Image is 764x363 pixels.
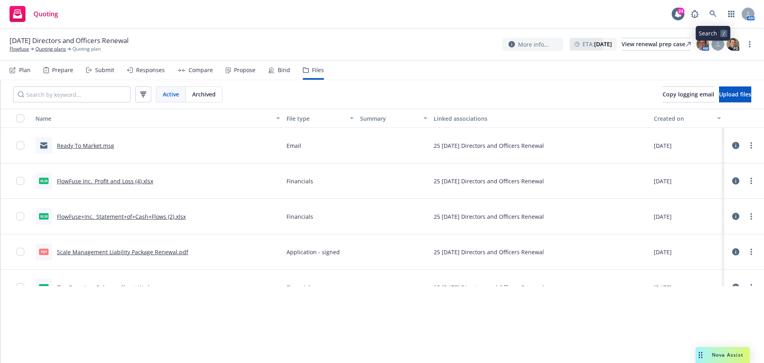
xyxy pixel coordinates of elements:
div: 24 [677,8,684,15]
a: Switch app [723,6,739,22]
div: Plan [19,67,31,73]
div: Compare [189,67,213,73]
div: 25 [DATE] Directors and Officers Renewal [434,248,544,256]
a: more [746,141,756,150]
div: 25 [DATE] Directors and Officers Renewal [434,212,544,221]
div: Responses [136,67,165,73]
span: Copy logging email [663,90,714,98]
div: Name [35,114,271,123]
span: Application - signed [286,248,340,256]
button: Summary [357,109,431,128]
span: Financials [286,212,313,221]
span: xlsx [39,284,49,290]
a: FlowFuse Inc._Profit and Loss (4).xlsx [57,177,153,185]
div: 25 [DATE] Directors and Officers Renewal [434,141,544,150]
span: Archived [192,90,216,98]
input: Search by keyword... [13,86,131,102]
a: FlowFuse+Inc._Balance+Sheet (1).xlsx [57,284,155,291]
span: [DATE] [654,248,672,256]
span: More info... [518,40,549,49]
button: Upload files [719,86,751,102]
span: xlsx [39,178,49,184]
div: Created on [654,114,712,123]
span: Financials [286,177,313,185]
button: Copy logging email [663,86,714,102]
span: Nova Assist [712,351,743,358]
strong: [DATE] [594,40,612,48]
span: pdf [39,249,49,255]
div: 25 [DATE] Directors and Officers Renewal [434,283,544,292]
a: Search [705,6,721,22]
div: File type [286,114,345,123]
input: Toggle Row Selected [16,212,24,220]
button: Linked associations [431,109,651,128]
a: View renewal prep case [622,38,691,51]
input: Toggle Row Selected [16,141,24,149]
div: Drag to move [696,347,706,363]
span: [DATE] [654,177,672,185]
button: Created on [651,109,724,128]
span: Email [286,141,301,150]
a: more [746,283,756,292]
a: Scale Management Liability Package Renewal.pdf [57,248,188,256]
a: Report a Bug [687,6,703,22]
img: photo [727,38,739,51]
span: Quoting [33,11,58,17]
input: Select all [16,114,24,122]
a: more [746,212,756,221]
span: [DATE] [654,283,672,292]
span: Active [163,90,179,98]
input: Toggle Row Selected [16,248,24,256]
a: more [745,39,754,49]
div: Files [312,67,324,73]
span: [DATE] [654,212,672,221]
button: Name [32,109,283,128]
input: Toggle Row Selected [16,177,24,185]
div: Bind [278,67,290,73]
a: Quoting plans [35,45,66,53]
span: [DATE] Directors and Officers Renewal [10,36,129,45]
div: Summary [360,114,419,123]
a: Ready To Market.msg [57,142,114,149]
a: more [746,247,756,257]
div: Linked associations [434,114,647,123]
a: FlowFuse+Inc._Statement+of+Cash+Flows (2).xlsx [57,213,186,220]
span: Financials [286,283,313,292]
div: Propose [234,67,255,73]
input: Toggle Row Selected [16,283,24,291]
a: more [746,176,756,186]
button: More info... [502,38,563,51]
div: Submit [95,67,114,73]
span: xlsx [39,213,49,219]
span: [DATE] [654,141,672,150]
div: Prepare [52,67,73,73]
div: 25 [DATE] Directors and Officers Renewal [434,177,544,185]
span: ETA : [583,40,612,48]
a: Flowfuse [10,45,29,53]
button: Nova Assist [696,347,750,363]
div: View renewal prep case [622,38,691,50]
span: Upload files [719,90,751,98]
span: Quoting plan [72,45,101,53]
img: photo [696,38,709,51]
button: File type [283,109,357,128]
a: Quoting [6,3,61,25]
